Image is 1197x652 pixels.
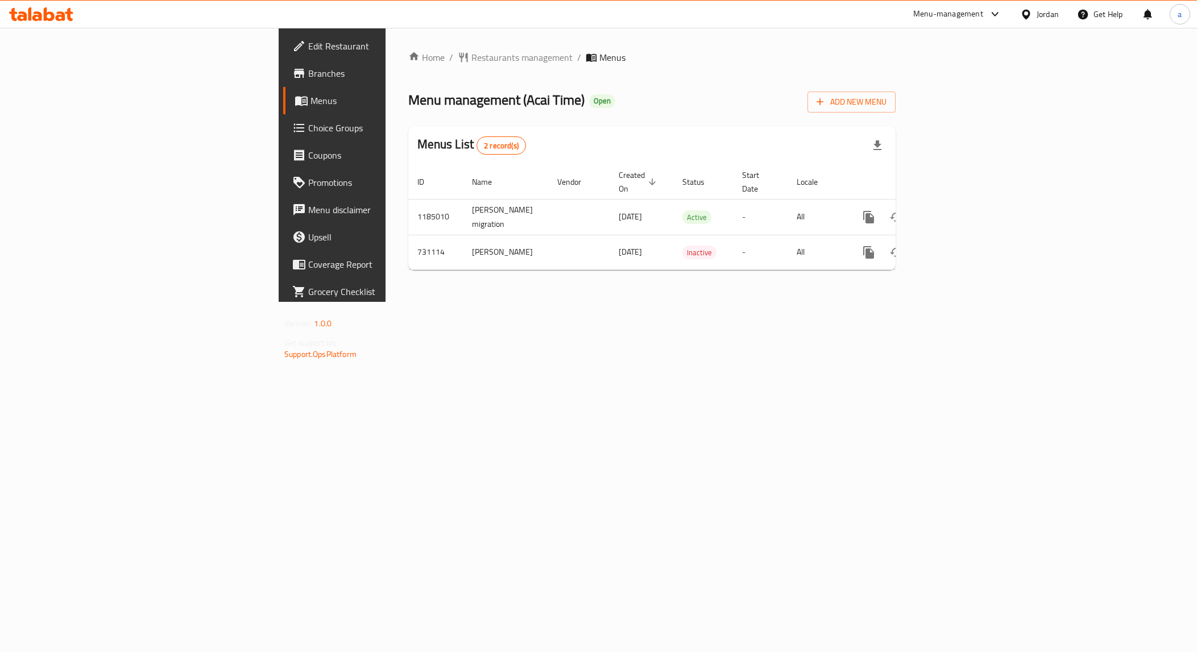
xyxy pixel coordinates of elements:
[458,51,573,64] a: Restaurants management
[883,204,910,231] button: Change Status
[283,114,479,142] a: Choice Groups
[408,87,585,113] span: Menu management ( Acai Time )
[733,235,788,269] td: -
[283,223,479,251] a: Upsell
[308,230,470,244] span: Upsell
[913,7,983,21] div: Menu-management
[733,199,788,235] td: -
[471,51,573,64] span: Restaurants management
[283,60,479,87] a: Branches
[589,94,615,108] div: Open
[463,199,548,235] td: [PERSON_NAME] migration
[788,235,846,269] td: All
[846,165,974,200] th: Actions
[283,142,479,169] a: Coupons
[1037,8,1059,20] div: Jordan
[308,67,470,80] span: Branches
[308,121,470,135] span: Choice Groups
[283,278,479,305] a: Grocery Checklist
[308,258,470,271] span: Coverage Report
[855,239,883,266] button: more
[682,210,711,224] div: Active
[417,136,526,155] h2: Menus List
[589,96,615,106] span: Open
[864,132,891,159] div: Export file
[619,244,642,259] span: [DATE]
[619,209,642,224] span: [DATE]
[855,204,883,231] button: more
[408,51,896,64] nav: breadcrumb
[283,251,479,278] a: Coverage Report
[807,92,896,113] button: Add New Menu
[557,175,596,189] span: Vendor
[817,95,887,109] span: Add New Menu
[742,168,774,196] span: Start Date
[477,140,525,151] span: 2 record(s)
[283,32,479,60] a: Edit Restaurant
[283,196,479,223] a: Menu disclaimer
[283,87,479,114] a: Menus
[283,169,479,196] a: Promotions
[682,175,719,189] span: Status
[308,203,470,217] span: Menu disclaimer
[314,316,332,331] span: 1.0.0
[472,175,507,189] span: Name
[599,51,626,64] span: Menus
[308,39,470,53] span: Edit Restaurant
[284,347,357,362] a: Support.OpsPlatform
[284,335,337,350] span: Get support on:
[577,51,581,64] li: /
[682,211,711,224] span: Active
[619,168,660,196] span: Created On
[308,148,470,162] span: Coupons
[417,175,439,189] span: ID
[408,165,974,270] table: enhanced table
[310,94,470,107] span: Menus
[308,176,470,189] span: Promotions
[682,246,716,259] span: Inactive
[463,235,548,269] td: [PERSON_NAME]
[883,239,910,266] button: Change Status
[284,316,312,331] span: Version:
[788,199,846,235] td: All
[797,175,832,189] span: Locale
[477,136,526,155] div: Total records count
[1178,8,1182,20] span: a
[308,285,470,298] span: Grocery Checklist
